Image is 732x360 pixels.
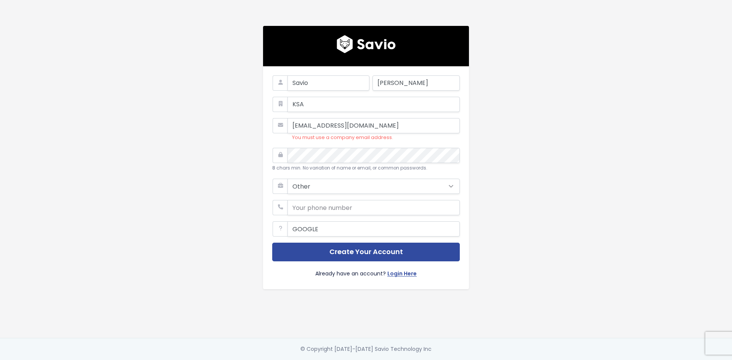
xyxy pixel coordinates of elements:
[387,269,417,280] a: Login Here
[287,200,460,215] input: Your phone number
[272,165,427,171] small: 8 chars min. No variation of name or email, or common passwords.
[272,261,460,280] div: Already have an account?
[287,97,460,112] input: Company
[287,75,369,91] input: First Name
[287,118,460,133] input: Work Email Address
[337,35,396,53] img: logo600x187.a314fd40982d.png
[272,243,460,261] button: Create Your Account
[372,75,460,91] input: Last Name
[287,221,460,237] input: How did you find Savio?
[300,344,432,354] div: © Copyright [DATE]-[DATE] Savio Technology Inc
